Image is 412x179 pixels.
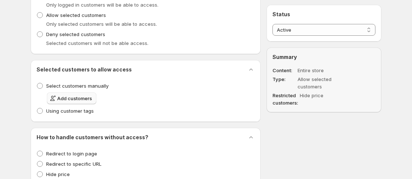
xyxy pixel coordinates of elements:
dd: Allow selected customers [298,76,354,90]
span: Add customers [57,95,92,102]
span: Only logged in customers will be able to access. [46,2,158,8]
h2: Status [272,11,375,18]
span: Using customer tags [46,108,94,114]
span: Deny selected customers [46,31,105,37]
dt: Content: [272,67,296,74]
span: Redirect to specific URL [46,161,102,167]
button: Add customers [47,92,96,104]
h2: How to handle customers without access? [37,134,148,141]
span: Redirect to login page [46,151,97,157]
h2: Summary [272,53,375,61]
span: Hide price [46,171,70,177]
dd: Entire store [298,67,354,74]
span: Only selected customers will be able to access. [46,21,157,27]
span: Allow selected customers [46,12,106,18]
span: Select customers manually [46,83,109,89]
dt: Restricted customers: [272,92,298,106]
h2: Selected customers to allow access [37,66,132,73]
dt: Type: [272,76,296,90]
dd: Hide price [300,92,357,106]
span: Selected customers will not be able access. [46,40,148,46]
